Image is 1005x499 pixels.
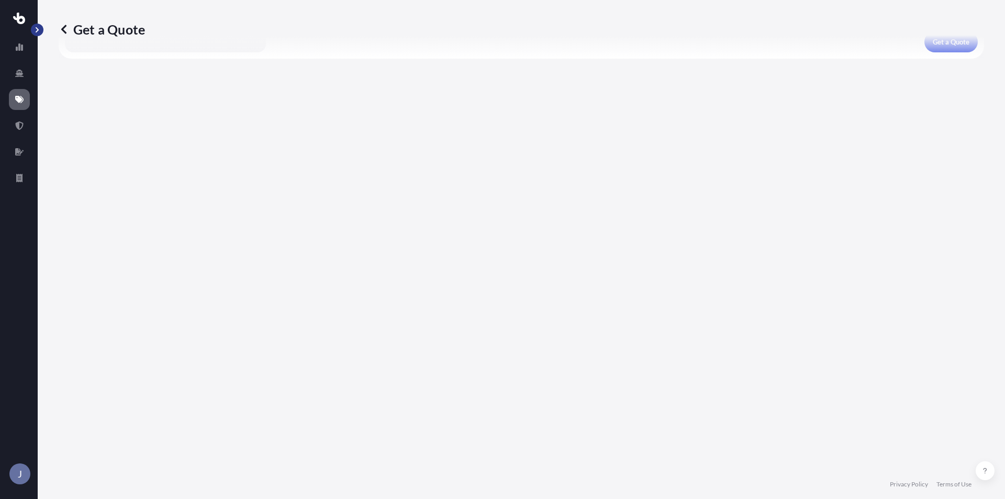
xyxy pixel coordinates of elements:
[936,480,971,489] a: Terms of Use
[890,480,928,489] a: Privacy Policy
[18,469,22,479] span: J
[59,21,145,38] p: Get a Quote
